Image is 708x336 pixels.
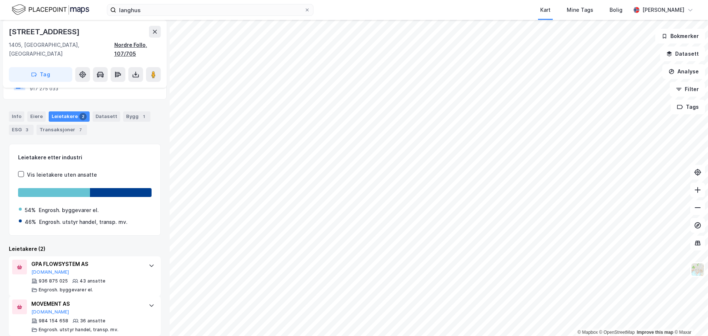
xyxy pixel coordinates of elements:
div: Engrosh. byggevarer el. [39,206,99,215]
button: [DOMAIN_NAME] [31,269,69,275]
a: Improve this map [637,330,673,335]
div: 46% [25,218,36,226]
div: 36 ansatte [80,318,105,324]
button: Datasett [660,46,705,61]
input: Søk på adresse, matrikkel, gårdeiere, leietakere eller personer [116,4,304,15]
div: [PERSON_NAME] [642,6,684,14]
div: Nordre Follo, 107/705 [114,41,161,58]
img: logo.f888ab2527a4732fd821a326f86c7f29.svg [12,3,89,16]
div: Info [9,111,24,122]
button: Filter [670,82,705,97]
div: MOVEMENT AS [31,299,141,308]
div: Engrosh. utstyr handel, transp. mv. [39,218,128,226]
div: GPA FLOWSYSTEM AS [31,260,141,269]
div: Eiere [27,111,46,122]
div: Mine Tags [567,6,593,14]
div: 43 ansatte [80,278,105,284]
button: Tag [9,67,72,82]
button: Analyse [662,64,705,79]
a: OpenStreetMap [599,330,635,335]
div: Leietakere etter industri [18,153,152,162]
div: 2 [79,113,87,120]
div: 1405, [GEOGRAPHIC_DATA], [GEOGRAPHIC_DATA] [9,41,114,58]
div: Vis leietakere uten ansatte [27,170,97,179]
div: 1 [140,113,147,120]
div: Engrosh. byggevarer el. [39,287,93,293]
div: [STREET_ADDRESS] [9,26,81,38]
div: Leietakere [49,111,90,122]
iframe: Chat Widget [671,301,708,336]
div: 936 875 025 [39,278,68,284]
div: Kart [540,6,551,14]
div: Bygg [123,111,150,122]
div: Leietakere (2) [9,245,161,253]
img: Z [691,263,705,277]
div: ESG [9,125,34,135]
div: 3 [23,126,31,134]
div: 984 154 658 [39,318,68,324]
button: Tags [671,100,705,114]
button: Bokmerker [655,29,705,44]
div: Engrosh. utstyr handel, transp. mv. [39,327,118,333]
div: 917 275 033 [30,86,58,92]
div: 54% [25,206,36,215]
div: Datasett [93,111,120,122]
div: Transaksjoner [37,125,87,135]
button: [DOMAIN_NAME] [31,309,69,315]
div: Bolig [610,6,622,14]
a: Mapbox [577,330,598,335]
div: 7 [77,126,84,134]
